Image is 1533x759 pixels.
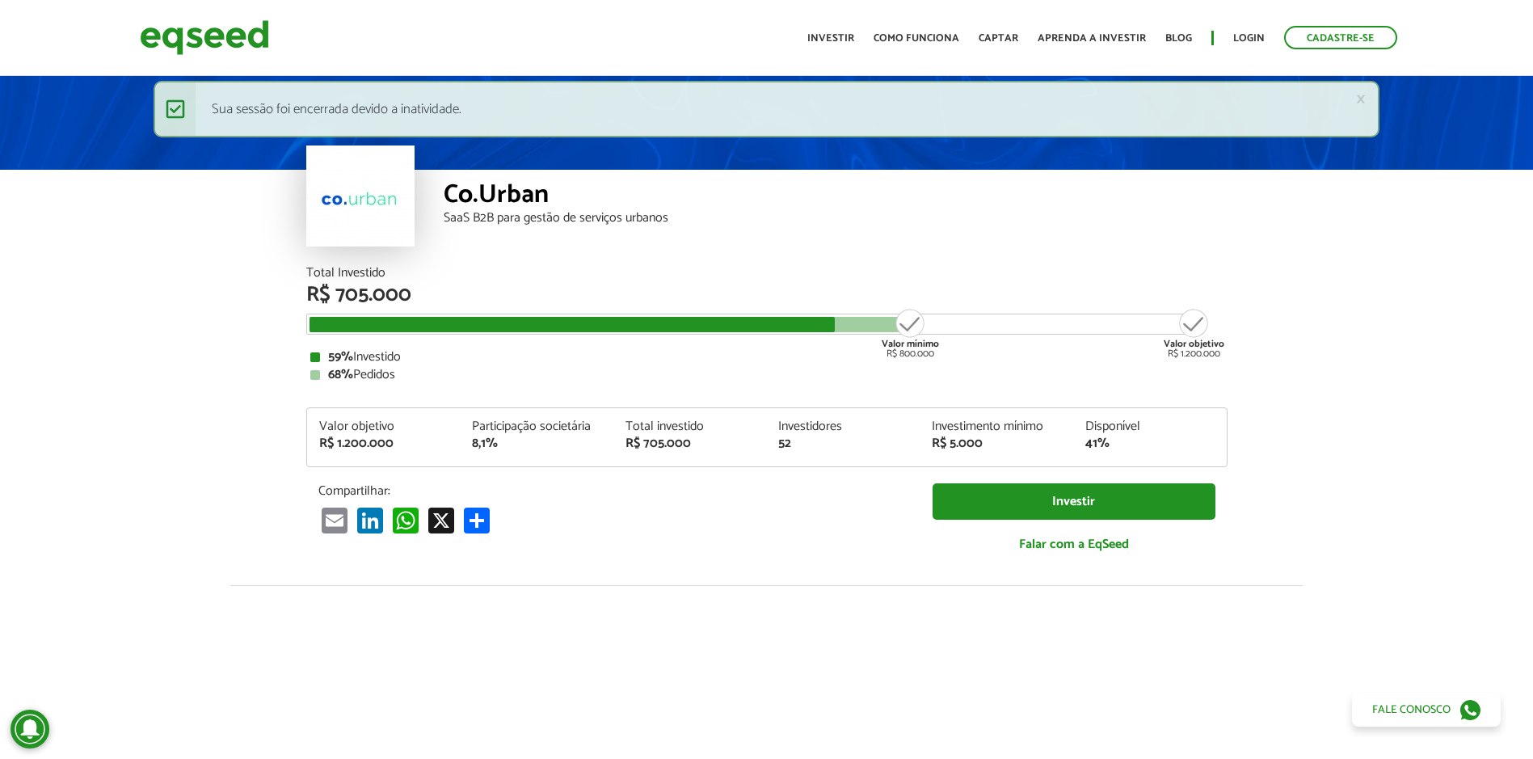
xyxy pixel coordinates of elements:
[444,182,1228,212] div: Co.Urban
[625,437,755,450] div: R$ 705.000
[1233,33,1265,44] a: Login
[933,483,1215,520] a: Investir
[880,307,941,359] div: R$ 800.000
[310,351,1223,364] div: Investido
[306,285,1228,306] div: R$ 705.000
[140,16,269,59] img: EqSeed
[778,420,908,433] div: Investidores
[882,336,939,352] strong: Valor mínimo
[1085,437,1215,450] div: 41%
[461,507,493,533] a: Compartilhar
[1165,33,1192,44] a: Blog
[932,437,1061,450] div: R$ 5.000
[933,528,1215,561] a: Falar com a EqSeed
[425,507,457,533] a: X
[1164,336,1224,352] strong: Valor objetivo
[1085,420,1215,433] div: Disponível
[1164,307,1224,359] div: R$ 1.200.000
[472,420,601,433] div: Participação societária
[874,33,959,44] a: Como funciona
[318,483,908,499] p: Compartilhar:
[807,33,854,44] a: Investir
[328,364,353,386] strong: 68%
[319,420,449,433] div: Valor objetivo
[354,507,386,533] a: LinkedIn
[328,346,353,368] strong: 59%
[306,267,1228,280] div: Total Investido
[1352,693,1501,727] a: Fale conosco
[1356,91,1366,108] a: ×
[318,507,351,533] a: Email
[1038,33,1146,44] a: Aprenda a investir
[472,437,601,450] div: 8,1%
[979,33,1018,44] a: Captar
[444,212,1228,225] div: SaaS B2B para gestão de serviços urbanos
[319,437,449,450] div: R$ 1.200.000
[390,507,422,533] a: WhatsApp
[154,81,1380,137] div: Sua sessão foi encerrada devido a inatividade.
[625,420,755,433] div: Total investido
[932,420,1061,433] div: Investimento mínimo
[310,369,1223,382] div: Pedidos
[1284,26,1397,49] a: Cadastre-se
[778,437,908,450] div: 52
